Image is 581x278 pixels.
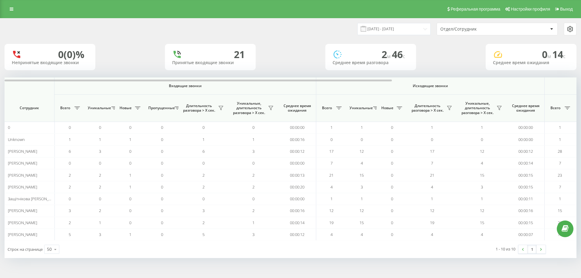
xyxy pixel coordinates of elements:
[129,172,131,178] span: 1
[330,125,333,130] span: 1
[8,149,37,154] span: [PERSON_NAME]
[481,137,483,142] span: 0
[69,232,71,237] span: 5
[69,160,71,166] span: 0
[12,60,88,65] div: Непринятые входящие звонки
[8,208,37,213] span: [PERSON_NAME]
[202,184,205,190] span: 2
[10,106,49,110] span: Сотрудник
[161,172,163,178] span: 0
[511,7,550,11] span: Настройки профиля
[559,125,561,130] span: 1
[69,137,71,142] span: 1
[507,157,545,169] td: 00:00:14
[361,196,363,201] span: 1
[507,169,545,181] td: 00:00:15
[278,122,316,133] td: 00:00:00
[202,172,205,178] span: 2
[382,48,392,61] span: 2
[129,125,131,130] span: 0
[359,149,364,154] span: 12
[202,125,205,130] span: 0
[58,49,84,60] div: 0 (0)%
[496,246,515,252] div: 1 - 10 из 10
[542,48,552,61] span: 0
[252,196,254,201] span: 0
[88,106,110,110] span: Уникальные
[8,137,25,142] span: Unknown
[69,220,71,225] span: 2
[359,172,364,178] span: 15
[333,60,409,65] div: Среднее время разговора
[430,172,434,178] span: 21
[319,106,334,110] span: Всего
[481,160,483,166] span: 4
[480,172,484,178] span: 15
[8,125,10,130] span: 0
[129,137,131,142] span: 1
[392,48,405,61] span: 46
[329,149,333,154] span: 17
[69,172,71,178] span: 2
[330,137,333,142] span: 0
[481,232,483,237] span: 4
[329,220,333,225] span: 19
[560,7,573,11] span: Выход
[99,184,101,190] span: 2
[8,220,37,225] span: [PERSON_NAME]
[278,133,316,145] td: 00:00:16
[507,229,545,240] td: 00:00:07
[507,133,545,145] td: 00:00:00
[391,184,393,190] span: 0
[252,172,254,178] span: 2
[278,229,316,240] td: 00:00:12
[161,232,163,237] span: 0
[8,232,37,237] span: [PERSON_NAME]
[129,220,131,225] span: 0
[202,232,205,237] span: 5
[278,217,316,229] td: 00:00:14
[202,160,205,166] span: 0
[361,137,363,142] span: 0
[391,160,393,166] span: 0
[252,232,254,237] span: 3
[410,103,445,113] span: Длительность разговора > Х сек.
[8,247,43,252] span: Строк на странице
[69,149,71,154] span: 6
[99,172,101,178] span: 2
[559,196,561,201] span: 1
[182,103,216,113] span: Длительность разговора > Х сек.
[359,220,364,225] span: 15
[507,181,545,193] td: 00:00:15
[161,125,163,130] span: 0
[252,160,254,166] span: 0
[283,103,311,113] span: Среднее время ожидания
[148,106,173,110] span: Пропущенные
[129,184,131,190] span: 1
[8,196,60,201] span: Защітнікова [PERSON_NAME]
[8,160,37,166] span: [PERSON_NAME]
[361,125,363,130] span: 1
[507,217,545,229] td: 00:00:15
[252,220,254,225] span: 1
[278,169,316,181] td: 00:00:13
[330,232,333,237] span: 4
[252,184,254,190] span: 2
[99,125,101,130] span: 0
[430,220,434,225] span: 19
[329,172,333,178] span: 21
[361,184,363,190] span: 3
[69,208,71,213] span: 3
[387,53,392,60] span: м
[391,196,393,201] span: 0
[129,160,131,166] span: 0
[252,149,254,154] span: 3
[99,220,101,225] span: 1
[69,196,71,201] span: 0
[202,196,205,201] span: 0
[99,208,101,213] span: 2
[460,101,495,115] span: Уникальные, длительность разговора > Х сек.
[278,157,316,169] td: 00:00:00
[129,149,131,154] span: 0
[391,232,393,237] span: 0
